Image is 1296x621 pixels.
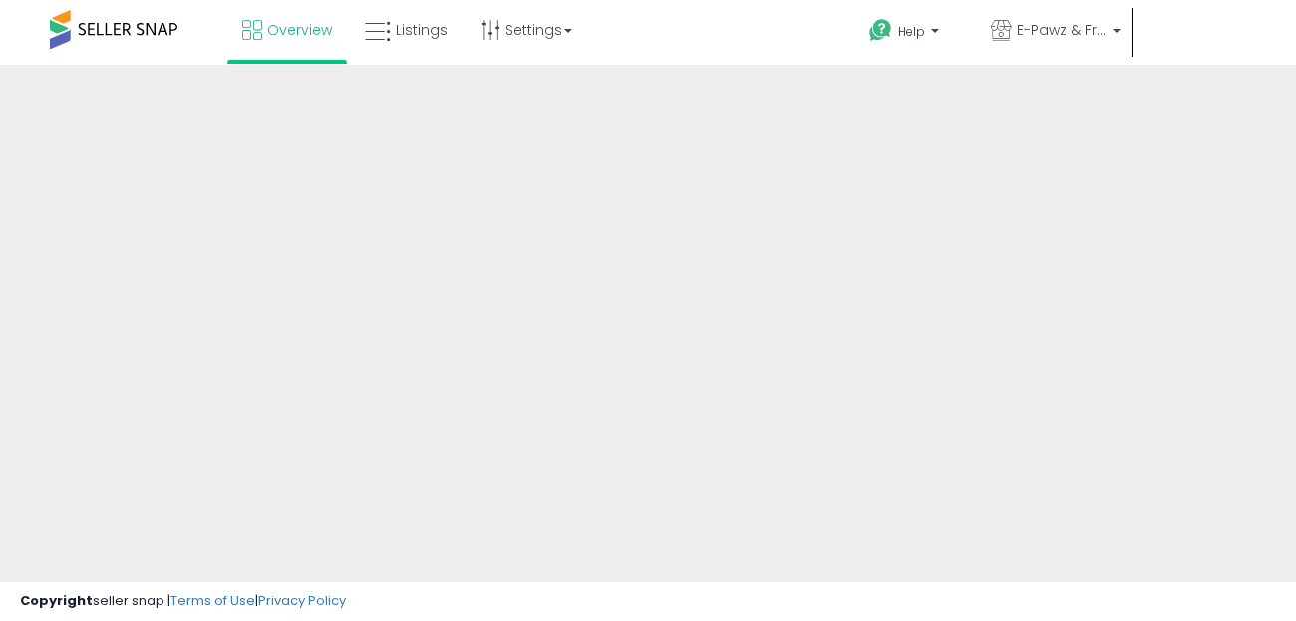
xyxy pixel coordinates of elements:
[1017,20,1107,40] span: E-Pawz & Friends
[20,592,346,611] div: seller snap | |
[868,18,893,43] i: Get Help
[170,591,255,610] a: Terms of Use
[20,591,93,610] strong: Copyright
[258,591,346,610] a: Privacy Policy
[396,20,448,40] span: Listings
[898,23,925,40] span: Help
[267,20,332,40] span: Overview
[853,3,973,65] a: Help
